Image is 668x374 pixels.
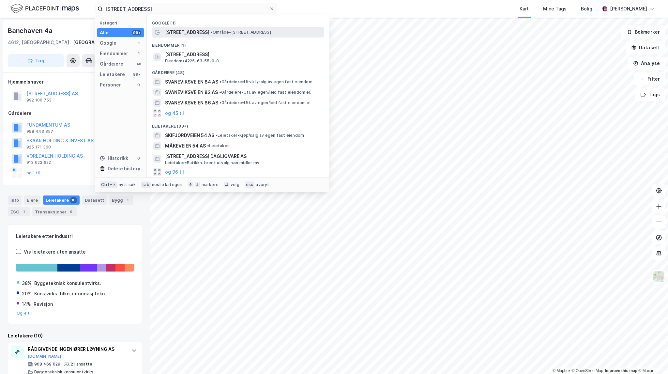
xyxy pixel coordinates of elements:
[22,279,32,287] div: 38%
[147,118,329,130] div: Leietakere (99+)
[136,82,141,87] div: 0
[220,79,221,84] span: •
[70,197,77,203] div: 10
[219,90,221,95] span: •
[34,279,101,287] div: Byggeteknisk konsulentvirks.
[136,61,141,67] div: 48
[220,100,311,105] span: Gårdeiere • Utl. av egen/leid fast eiendom el.
[165,109,184,117] button: og 45 til
[207,143,229,148] span: Leietaker
[211,30,271,35] span: Område • [STREET_ADDRESS]
[165,132,214,139] span: SKIFJORDVEIEN 54 AS
[100,39,116,47] div: Google
[8,25,54,36] div: Banehaven 4a
[34,290,106,298] div: Kons.virks. tilkn. informasj.tekn.
[68,209,74,215] div: 9
[24,248,86,256] div: Vis leietakere uten ansatte
[124,197,131,203] div: 1
[635,343,668,374] div: Kontrollprogram for chat
[100,154,128,162] div: Historikk
[8,39,69,46] div: 4612, [GEOGRAPHIC_DATA]
[147,38,329,49] div: Eiendommer (1)
[109,195,133,205] div: Bygg
[211,30,213,35] span: •
[8,109,142,117] div: Gårdeiere
[220,79,312,85] span: Gårdeiere • Utvikl./salg av egen fast eiendom
[216,133,304,138] span: Leietaker • Kjøp/salg av egen fast eiendom
[136,40,141,46] div: 1
[653,271,665,283] img: Z
[136,51,141,56] div: 1
[165,142,206,150] span: MÅKEVEIEN 54 AS
[100,21,144,25] div: Kategori
[634,72,665,86] button: Filter
[245,181,255,188] div: esc
[207,143,209,148] span: •
[165,88,218,96] span: SVANEVIKSVEIEN 82 AS
[119,182,136,187] div: nytt søk
[165,58,219,64] span: Eiendom • 4225-63-55-0-0
[220,100,221,105] span: •
[8,54,64,67] button: Tag
[165,28,209,36] span: [STREET_ADDRESS]
[543,5,567,13] div: Mine Tags
[132,30,141,35] div: 99+
[71,362,92,367] div: 21 ansatte
[635,343,668,374] iframe: Chat Widget
[553,368,570,373] a: Mapbox
[108,165,140,173] div: Delete history
[100,29,109,37] div: Alle
[610,5,647,13] div: [PERSON_NAME]
[165,51,322,58] span: [STREET_ADDRESS]
[581,5,592,13] div: Bolig
[28,354,61,359] button: [DOMAIN_NAME]
[605,368,637,373] a: Improve this map
[572,368,603,373] a: OpenStreetMap
[8,195,22,205] div: Info
[165,160,260,165] span: Leietaker • Butikkh. bredt utvalg nær.midler mv.
[219,90,311,95] span: Gårdeiere • Utl. av egen/leid fast eiendom el.
[165,152,322,160] span: [STREET_ADDRESS] DAGLIGVARE AS
[22,290,32,298] div: 20%
[34,300,53,308] div: Revisjon
[100,70,125,78] div: Leietakere
[165,78,218,86] span: SVANEVIKSVEIEN 84 AS
[8,332,142,340] div: Leietakere (10)
[256,182,269,187] div: avbryt
[100,181,117,188] div: Ctrl + k
[147,15,329,27] div: Google (1)
[24,195,40,205] div: Eiere
[16,232,134,240] div: Leietakere etter industri
[621,25,665,39] button: Bokmerker
[73,39,142,46] div: [GEOGRAPHIC_DATA], 150/291
[32,207,77,216] div: Transaksjoner
[26,98,52,103] div: 992 100 753
[43,195,80,205] div: Leietakere
[26,129,53,134] div: 998 443 857
[82,195,107,205] div: Datasett
[165,168,184,176] button: og 96 til
[100,50,128,57] div: Eiendommer
[8,78,142,86] div: Hjemmelshaver
[34,362,60,367] div: 968 469 029
[132,72,141,77] div: 99+
[231,182,239,187] div: velg
[626,41,665,54] button: Datasett
[100,60,123,68] div: Gårdeiere
[22,300,31,308] div: 14%
[520,5,529,13] div: Kart
[216,133,218,138] span: •
[152,182,183,187] div: neste kategori
[8,207,30,216] div: ESG
[141,181,151,188] div: tab
[17,311,32,316] button: Og 4 til
[628,57,665,70] button: Analyse
[136,156,141,161] div: 0
[26,160,51,165] div: 913 623 622
[635,88,665,101] button: Tags
[103,4,269,14] input: Søk på adresse, matrikkel, gårdeiere, leietakere eller personer
[100,81,121,89] div: Personer
[28,345,125,353] div: RÅDGIVENDE INGENIØRER LØYNING AS
[147,65,329,77] div: Gårdeiere (48)
[202,182,219,187] div: markere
